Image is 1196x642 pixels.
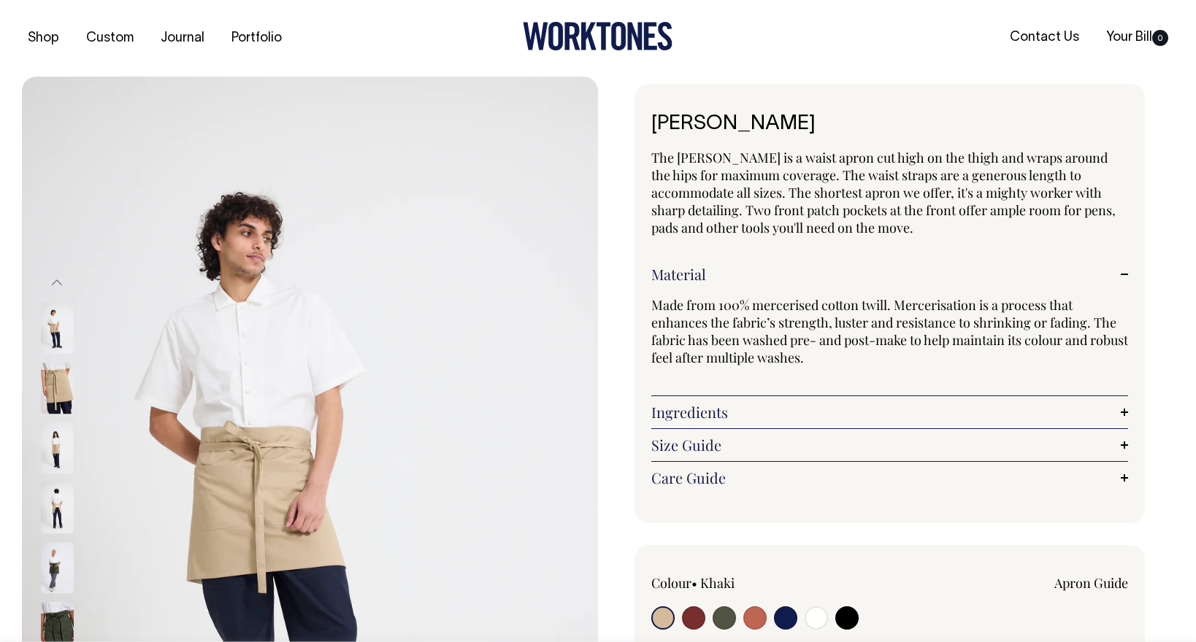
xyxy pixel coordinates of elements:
a: Care Guide [651,469,1128,487]
button: Previous [46,266,68,299]
img: khaki [41,423,74,474]
a: Your Bill0 [1100,26,1174,50]
label: Khaki [700,574,735,592]
h1: [PERSON_NAME] [651,113,1128,136]
img: khaki [41,483,74,534]
a: Custom [80,26,139,50]
a: Material [651,266,1128,283]
span: • [691,574,697,592]
a: Portfolio [226,26,288,50]
a: Contact Us [1004,26,1085,50]
div: Colour [651,574,842,592]
a: Shop [22,26,65,50]
img: khaki [41,303,74,355]
a: Journal [155,26,210,50]
span: Made from 100% mercerised cotton twill. Mercerisation is a process that enhances the fabric’s str... [651,296,1128,366]
span: 0 [1152,30,1168,46]
a: Ingredients [651,403,1128,421]
a: Apron Guide [1054,574,1128,592]
img: olive [41,543,74,594]
span: The [PERSON_NAME] is a waist apron cut high on the thigh and wraps around the hips for maximum co... [651,149,1116,236]
a: Size Guide [651,436,1128,454]
img: khaki [41,363,74,414]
